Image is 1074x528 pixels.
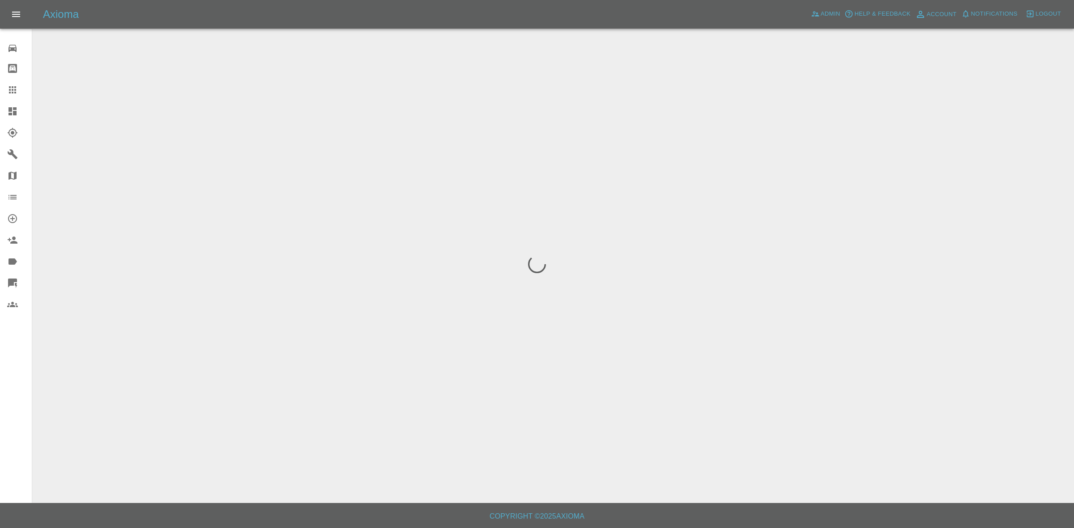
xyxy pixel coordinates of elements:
[1036,9,1061,19] span: Logout
[959,7,1020,21] button: Notifications
[971,9,1018,19] span: Notifications
[1023,7,1063,21] button: Logout
[5,4,27,25] button: Open drawer
[809,7,843,21] a: Admin
[842,7,912,21] button: Help & Feedback
[7,510,1067,523] h6: Copyright © 2025 Axioma
[854,9,910,19] span: Help & Feedback
[821,9,840,19] span: Admin
[927,9,957,20] span: Account
[43,7,79,21] h5: Axioma
[913,7,959,21] a: Account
